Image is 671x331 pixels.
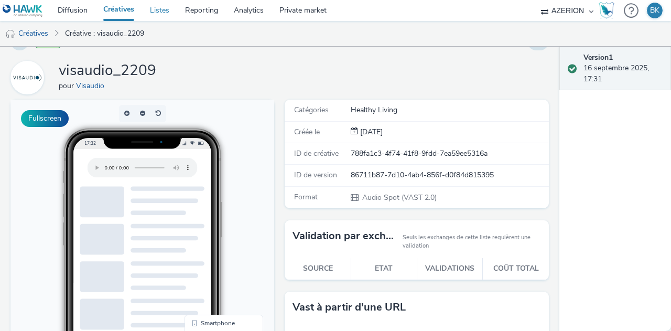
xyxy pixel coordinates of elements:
[599,2,614,19] img: Hawk Academy
[293,300,406,315] h3: Vast à partir d'une URL
[176,242,251,255] li: QR Code
[190,233,220,239] span: Ordinateur
[21,110,69,127] button: Fullscreen
[190,245,215,252] span: QR Code
[294,170,337,180] span: ID de version
[358,127,383,137] span: [DATE]
[59,61,156,81] h1: visaudio_2209
[403,233,541,251] small: Seuls les exchanges de cette liste requièrent une validation
[351,170,548,180] div: 86711b87-7d10-4ab4-856f-d0f84d815395
[190,220,224,227] span: Smartphone
[294,127,320,137] span: Créée le
[294,105,329,115] span: Catégories
[293,228,397,244] h3: Validation par exchange
[583,52,663,84] div: 16 septembre 2025, 17:31
[3,4,43,17] img: undefined Logo
[417,258,483,280] th: Validations
[176,217,251,230] li: Smartphone
[358,127,383,137] div: Création 16 septembre 2025, 17:31
[294,192,318,202] span: Format
[483,258,549,280] th: Coût total
[5,29,16,39] img: audio
[583,52,613,62] strong: Version 1
[650,3,659,18] div: BK
[176,230,251,242] li: Ordinateur
[294,148,339,158] span: ID de créative
[76,81,109,91] a: Visaudio
[351,148,548,159] div: 788fa1c3-4f74-41f8-9fdd-7ea59ee5316a
[351,258,417,280] th: Etat
[12,62,42,93] img: Visaudio
[599,2,619,19] a: Hawk Academy
[285,258,351,280] th: Source
[74,40,85,46] span: 17:32
[60,21,149,46] a: Créative : visaudio_2209
[351,105,548,115] div: Healthy Living
[10,72,48,82] a: Visaudio
[361,193,437,202] span: Audio Spot (VAST 2.0)
[59,81,76,91] span: pour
